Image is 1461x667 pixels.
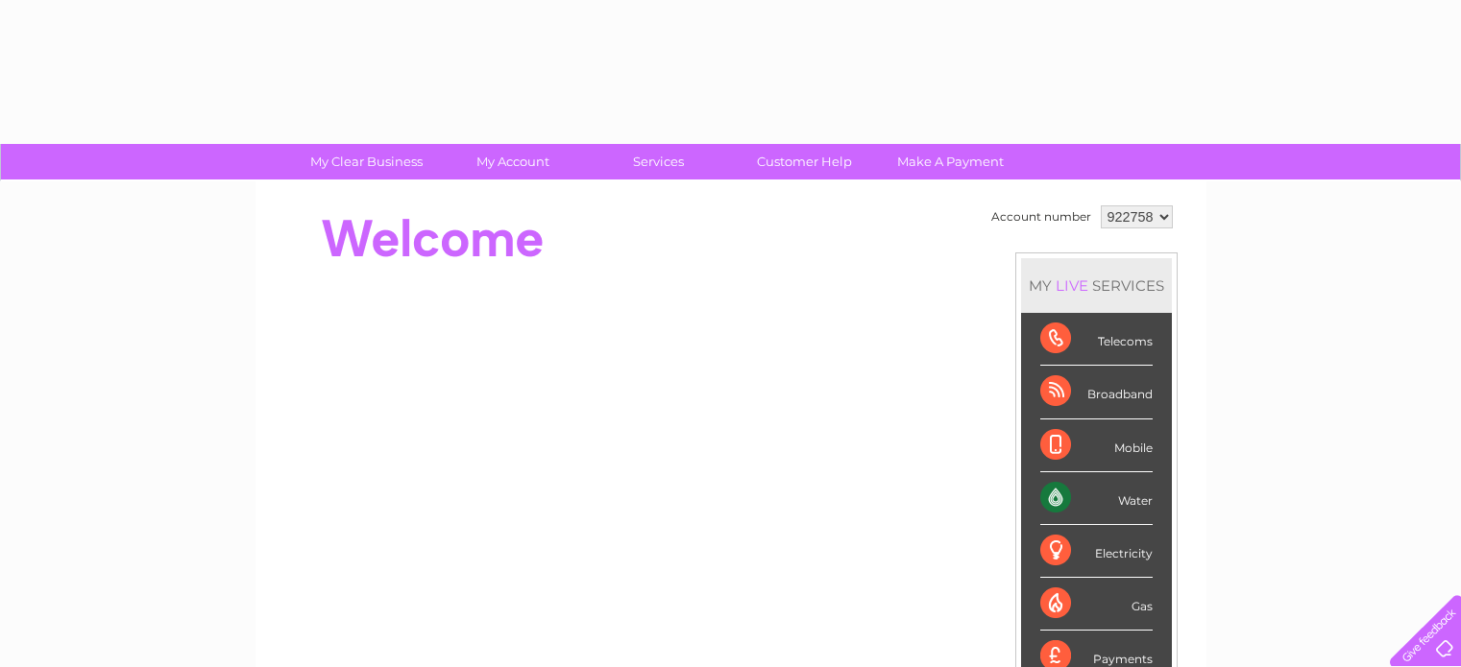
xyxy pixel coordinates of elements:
[725,144,884,179] a: Customer Help
[1040,366,1153,418] div: Broadband
[1040,578,1153,631] div: Gas
[433,144,592,179] a: My Account
[1052,276,1092,295] div: LIVE
[1040,472,1153,525] div: Water
[1021,258,1172,313] div: MY SERVICES
[986,201,1096,233] td: Account number
[1040,313,1153,366] div: Telecoms
[287,144,446,179] a: My Clear Business
[1040,525,1153,578] div: Electricity
[1040,419,1153,472] div: Mobile
[579,144,738,179] a: Services
[871,144,1030,179] a: Make A Payment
